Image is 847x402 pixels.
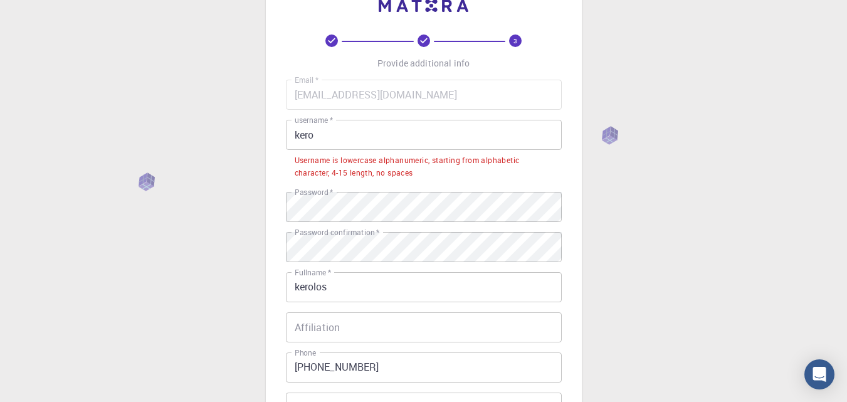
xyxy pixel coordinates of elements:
label: Email [295,75,318,85]
label: Phone [295,347,316,358]
label: Password confirmation [295,227,379,238]
label: Password [295,187,333,198]
p: Provide additional info [377,57,470,70]
text: 3 [513,36,517,45]
div: Open Intercom Messenger [804,359,834,389]
label: Fullname [295,267,331,278]
label: username [295,115,333,125]
div: Username is lowercase alphanumeric, starting from alphabetic character, 4-15 length, no spaces [295,154,553,179]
